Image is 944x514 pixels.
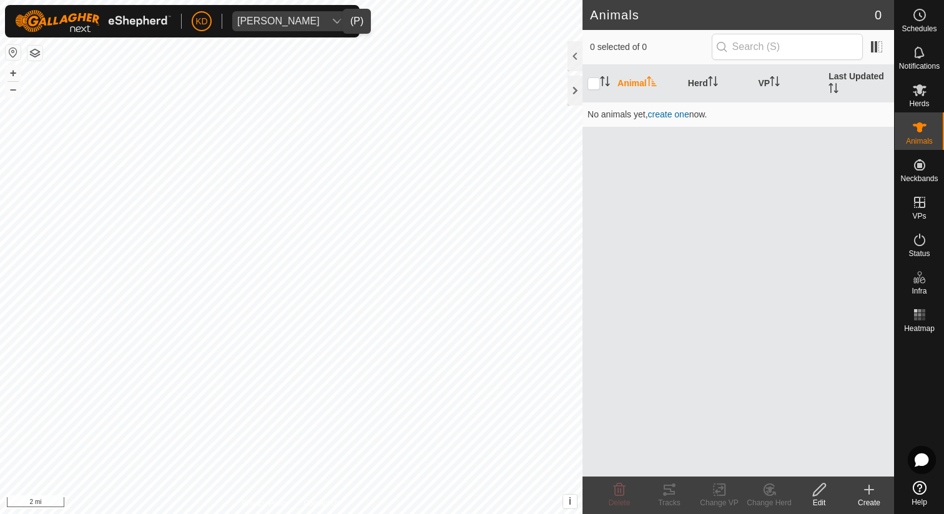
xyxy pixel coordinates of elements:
div: Tracks [644,497,694,508]
a: Privacy Policy [242,498,288,509]
img: Gallagher Logo [15,10,171,32]
span: Neckbands [900,175,938,182]
p-sorticon: Activate to sort [770,78,780,88]
span: 0 [875,6,882,24]
p-sorticon: Activate to sort [600,78,610,88]
button: + [6,66,21,81]
span: Herds [909,100,929,107]
span: Infra [912,287,927,295]
span: Help [912,498,927,506]
div: Edit [794,497,844,508]
button: Reset Map [6,45,21,60]
input: Search (S) [712,34,863,60]
span: Animals [906,137,933,145]
span: VPs [912,212,926,220]
span: KD [195,15,207,28]
p-sorticon: Activate to sort [828,85,838,95]
span: Notifications [899,62,940,70]
a: Help [895,476,944,511]
td: No animals yet, now. [583,102,894,127]
div: dropdown trigger [325,11,350,31]
p-sorticon: Activate to sort [647,78,657,88]
th: Animal [612,65,683,102]
span: 0 selected of 0 [590,41,712,54]
div: Create [844,497,894,508]
span: Heatmap [904,325,935,332]
div: Change Herd [744,497,794,508]
div: [PERSON_NAME] [237,16,320,26]
span: Delete [609,498,631,507]
button: Map Layers [27,46,42,61]
span: create one [648,109,689,119]
h2: Animals [590,7,875,22]
button: i [563,495,577,508]
div: Change VP [694,497,744,508]
th: Last Updated [824,65,894,102]
span: Status [908,250,930,257]
a: Contact Us [303,498,340,509]
span: Daniel Bonacker [232,11,325,31]
button: – [6,82,21,97]
th: VP [754,65,824,102]
p-sorticon: Activate to sort [708,78,718,88]
span: Schedules [902,25,937,32]
th: Herd [683,65,754,102]
span: i [569,496,571,507]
